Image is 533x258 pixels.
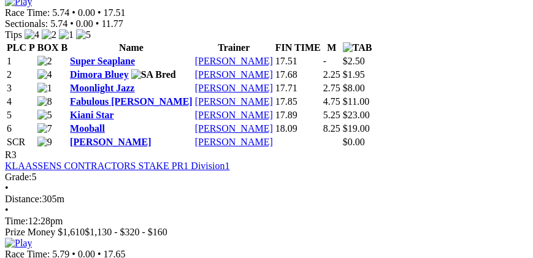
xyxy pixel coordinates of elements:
[76,18,93,29] span: 0.00
[42,29,56,40] img: 2
[6,96,36,108] td: 4
[343,110,370,120] span: $23.00
[6,109,36,121] td: 5
[70,69,129,80] a: Dimora Bluey
[37,123,52,134] img: 7
[195,137,273,147] a: [PERSON_NAME]
[5,172,528,183] div: 5
[5,150,17,160] span: R3
[70,137,151,147] a: [PERSON_NAME]
[5,194,528,205] div: 305m
[70,56,135,66] a: Super Seaplane
[70,123,105,134] a: Mooball
[5,161,229,171] a: KLAASSENS CONTRACTORS STAKE PR1 Division1
[195,96,273,107] a: [PERSON_NAME]
[275,55,321,67] td: 17.51
[275,69,321,81] td: 17.68
[72,7,75,18] span: •
[323,96,340,107] text: 4.75
[5,205,9,215] span: •
[104,7,126,18] span: 17.51
[70,83,134,93] a: Moonlight Jazz
[85,227,167,237] span: $1,130 - $320 - $160
[6,82,36,94] td: 3
[5,216,28,226] span: Time:
[6,55,36,67] td: 1
[275,123,321,135] td: 18.09
[323,56,326,66] text: -
[5,238,32,249] img: Play
[131,69,176,80] img: SA Bred
[343,123,370,134] span: $19.00
[343,83,365,93] span: $8.00
[78,7,95,18] span: 0.00
[195,69,273,80] a: [PERSON_NAME]
[37,96,52,107] img: 8
[323,42,341,54] th: M
[70,18,74,29] span: •
[61,42,67,53] span: B
[323,69,340,80] text: 2.25
[6,69,36,81] td: 2
[275,109,321,121] td: 17.89
[70,96,193,107] a: Fabulous [PERSON_NAME]
[37,83,52,94] img: 1
[69,42,193,54] th: Name
[194,42,274,54] th: Trainer
[52,7,69,18] span: 5.74
[70,110,114,120] a: Kiani Star
[323,123,340,134] text: 8.25
[59,29,74,40] img: 1
[37,69,52,80] img: 4
[275,96,321,108] td: 17.85
[343,137,365,147] span: $0.00
[5,29,22,40] span: Tips
[195,123,273,134] a: [PERSON_NAME]
[5,7,50,18] span: Race Time:
[195,110,273,120] a: [PERSON_NAME]
[343,56,365,66] span: $2.50
[323,83,340,93] text: 2.75
[37,56,52,67] img: 2
[98,7,101,18] span: •
[5,172,32,182] span: Grade:
[5,194,42,204] span: Distance:
[96,18,99,29] span: •
[195,56,273,66] a: [PERSON_NAME]
[37,110,52,121] img: 5
[29,42,35,53] span: P
[195,83,273,93] a: [PERSON_NAME]
[5,216,528,227] div: 12:28pm
[343,42,372,53] img: TAB
[5,183,9,193] span: •
[6,123,36,135] td: 6
[5,227,528,238] div: Prize Money $1,610
[343,69,365,80] span: $1.95
[5,18,48,29] span: Sectionals:
[323,110,340,120] text: 5.25
[343,96,369,107] span: $11.00
[6,136,36,148] td: SCR
[25,29,39,40] img: 4
[50,18,67,29] span: 5.74
[76,29,91,40] img: 5
[275,82,321,94] td: 17.71
[275,42,321,54] th: FIN TIME
[7,42,26,53] span: PLC
[37,137,52,148] img: 9
[101,18,123,29] span: 11.77
[37,42,59,53] span: BOX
